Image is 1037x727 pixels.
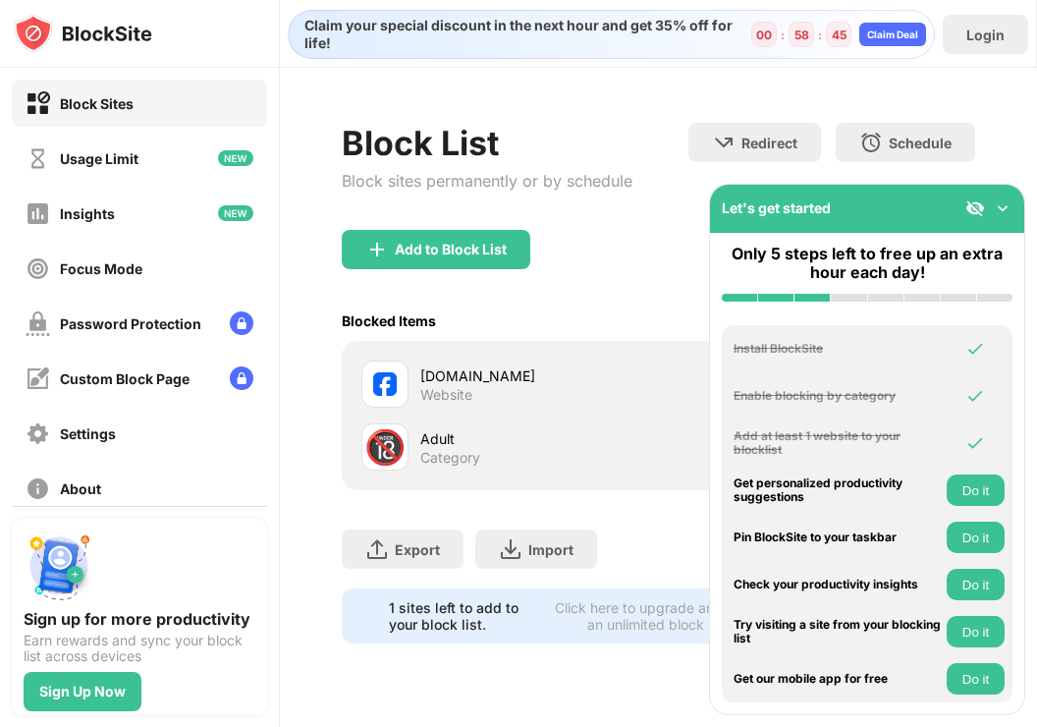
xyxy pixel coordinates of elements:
[993,198,1012,218] img: omni-setup-toggle.svg
[389,599,534,633] div: 1 sites left to add to your block list.
[26,311,50,336] img: password-protection-off.svg
[26,91,50,116] img: block-on.svg
[26,421,50,446] img: settings-off.svg
[867,28,918,40] div: Claim Deal
[756,28,772,42] div: 00
[777,24,789,46] div: :
[965,198,985,218] img: eye-not-visible.svg
[60,205,115,222] div: Insights
[24,531,94,601] img: push-signup.svg
[26,476,50,501] img: about-off.svg
[26,201,50,226] img: insights-off.svg
[420,449,480,467] div: Category
[24,633,255,664] div: Earn rewards and sync your block list across devices
[395,541,440,558] div: Export
[26,256,50,281] img: focus-off.svg
[60,370,190,387] div: Custom Block Page
[60,260,142,277] div: Focus Mode
[947,616,1005,647] button: Do it
[373,372,397,396] img: favicons
[947,475,1005,506] button: Do it
[39,684,126,699] div: Sign Up Now
[395,242,507,257] div: Add to Block List
[734,429,942,458] div: Add at least 1 website to your blocklist
[364,427,406,468] div: 🔞
[230,366,253,390] img: lock-menu.svg
[889,135,952,151] div: Schedule
[342,312,436,329] div: Blocked Items
[965,433,985,453] img: omni-check.svg
[293,17,739,52] div: Claim your special discount in the next hour and get 35% off for life!
[218,150,253,166] img: new-icon.svg
[60,95,134,112] div: Block Sites
[722,245,1012,282] div: Only 5 steps left to free up an extra hour each day!
[60,425,116,442] div: Settings
[420,428,658,449] div: Adult
[741,135,797,151] div: Redirect
[794,28,809,42] div: 58
[60,480,101,497] div: About
[722,199,831,216] div: Let's get started
[947,663,1005,695] button: Do it
[734,618,942,646] div: Try visiting a site from your blocking list
[947,569,1005,600] button: Do it
[966,27,1005,43] div: Login
[230,311,253,335] img: lock-menu.svg
[965,386,985,406] img: omni-check.svg
[734,389,942,403] div: Enable blocking by category
[965,339,985,359] img: omni-check.svg
[832,28,846,42] div: 45
[734,476,942,505] div: Get personalized productivity suggestions
[814,24,826,46] div: :
[14,14,152,53] img: logo-blocksite.svg
[734,342,942,356] div: Install BlockSite
[342,171,632,191] div: Block sites permanently or by schedule
[734,531,942,544] div: Pin BlockSite to your taskbar
[734,578,942,591] div: Check your productivity insights
[547,599,770,633] div: Click here to upgrade and enjoy an unlimited block list.
[342,123,632,163] div: Block List
[26,366,50,391] img: customize-block-page-off.svg
[26,146,50,171] img: time-usage-off.svg
[947,522,1005,553] button: Do it
[24,609,255,629] div: Sign up for more productivity
[60,150,138,167] div: Usage Limit
[420,386,472,404] div: Website
[420,365,658,386] div: [DOMAIN_NAME]
[218,205,253,221] img: new-icon.svg
[60,315,201,332] div: Password Protection
[734,672,942,686] div: Get our mobile app for free
[528,541,573,558] div: Import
